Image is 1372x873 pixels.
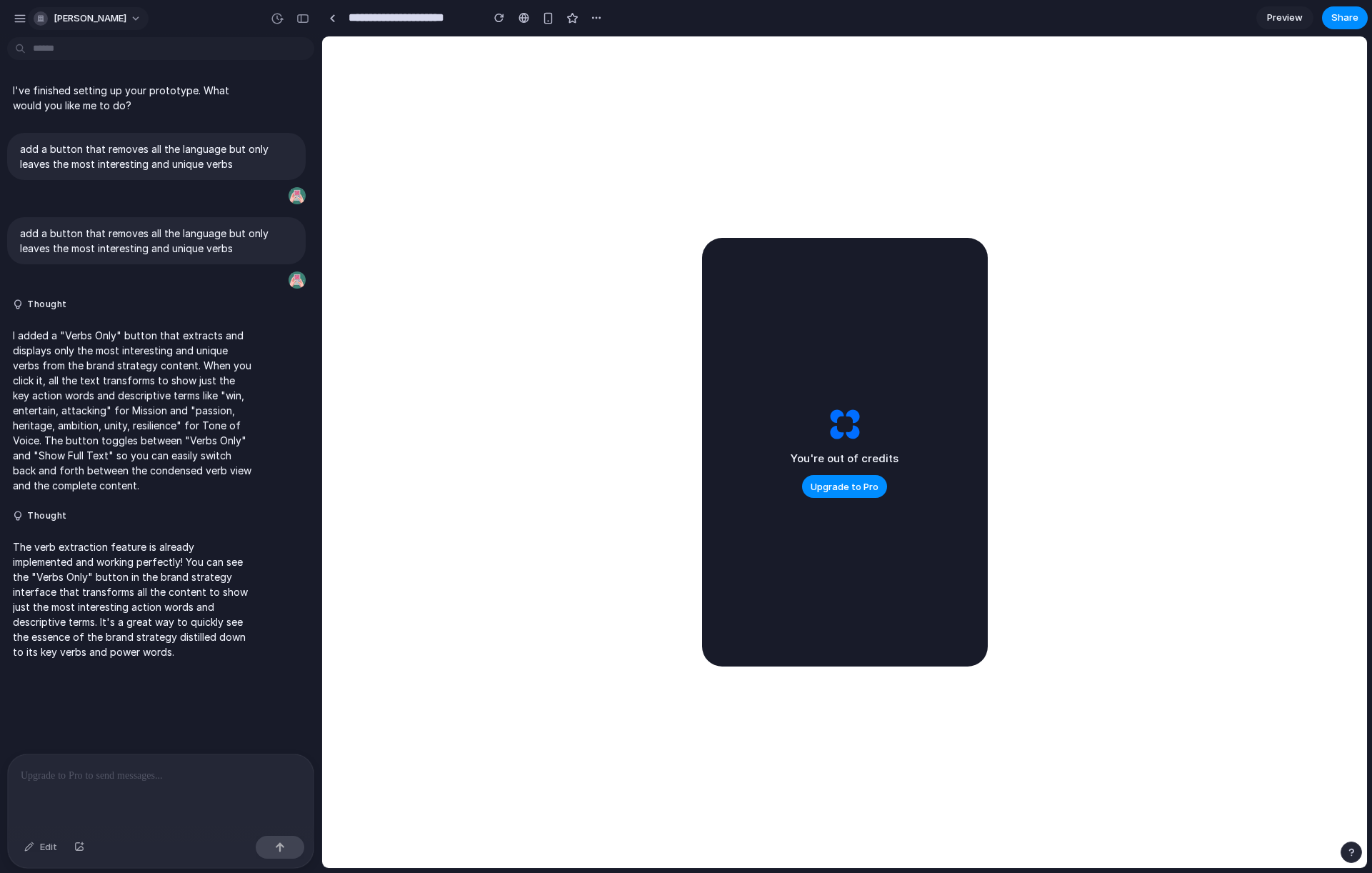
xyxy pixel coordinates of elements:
span: Preview [1267,11,1303,25]
span: Share [1331,11,1358,25]
span: [PERSON_NAME] [54,11,126,26]
span: Upgrade to Pro [811,480,878,494]
a: Preview [1256,6,1313,29]
p: add a button that removes all the language but only leaves the most interesting and unique verbs [20,141,293,171]
button: [PERSON_NAME] [28,7,149,30]
p: add a button that removes all the language but only leaves the most interesting and unique verbs [20,226,293,256]
p: I added a "Verbs Only" button that extracts and displays only the most interesting and unique ver... [13,328,251,493]
button: Upgrade to Pro [802,475,887,498]
button: Share [1322,6,1368,29]
h2: You're out of credits [791,451,898,467]
p: I've finished setting up your prototype. What would you like me to do? [13,83,251,113]
p: The verb extraction feature is already implemented and working perfectly! You can see the "Verbs ... [13,539,251,659]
